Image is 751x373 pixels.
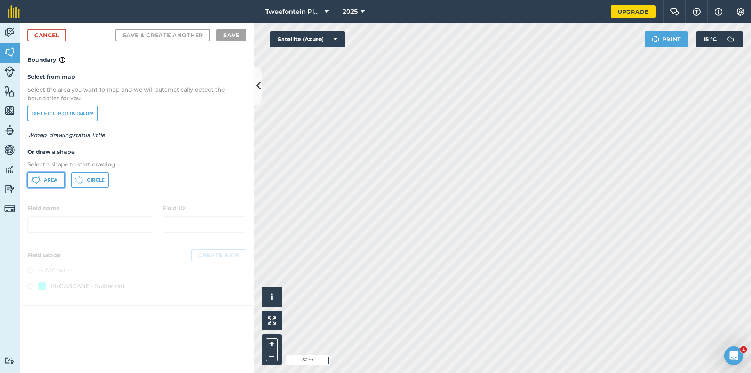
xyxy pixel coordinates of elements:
[27,148,246,156] h4: Or draw a shape
[262,287,282,307] button: i
[611,5,656,18] a: Upgrade
[4,357,15,364] img: svg+xml;base64,PD94bWwgdmVyc2lvbj0iMS4wIiBlbmNvZGluZz0idXRmLTgiPz4KPCEtLSBHZW5lcmF0b3I6IEFkb2JlIE...
[4,27,15,38] img: svg+xml;base64,PD94bWwgdmVyc2lvbj0iMS4wIiBlbmNvZGluZz0idXRmLTgiPz4KPCEtLSBHZW5lcmF0b3I6IEFkb2JlIE...
[8,5,20,18] img: fieldmargin Logo
[645,31,688,47] button: Print
[4,85,15,97] img: svg+xml;base64,PHN2ZyB4bWxucz0iaHR0cDovL3d3dy53My5vcmcvMjAwMC9zdmciIHdpZHRoPSI1NiIgaGVpZ2h0PSI2MC...
[723,31,738,47] img: svg+xml;base64,PD94bWwgdmVyc2lvbj0iMS4wIiBlbmNvZGluZz0idXRmLTgiPz4KPCEtLSBHZW5lcmF0b3I6IEFkb2JlIE...
[4,105,15,117] img: svg+xml;base64,PHN2ZyB4bWxucz0iaHR0cDovL3d3dy53My5vcmcvMjAwMC9zdmciIHdpZHRoPSI1NiIgaGVpZ2h0PSI2MC...
[4,66,15,77] img: svg+xml;base64,PD94bWwgdmVyc2lvbj0iMS4wIiBlbmNvZGluZz0idXRmLTgiPz4KPCEtLSBHZW5lcmF0b3I6IEFkb2JlIE...
[27,106,98,121] a: Detect boundary
[715,7,722,16] img: svg+xml;base64,PHN2ZyB4bWxucz0iaHR0cDovL3d3dy53My5vcmcvMjAwMC9zdmciIHdpZHRoPSIxNyIgaGVpZ2h0PSIxNy...
[44,177,57,183] span: Area
[266,338,278,350] button: +
[4,124,15,136] img: svg+xml;base64,PD94bWwgdmVyc2lvbj0iMS4wIiBlbmNvZGluZz0idXRmLTgiPz4KPCEtLSBHZW5lcmF0b3I6IEFkb2JlIE...
[740,346,747,353] span: 1
[652,34,659,44] img: svg+xml;base64,PHN2ZyB4bWxucz0iaHR0cDovL3d3dy53My5vcmcvMjAwMC9zdmciIHdpZHRoPSIxOSIgaGVpZ2h0PSIyNC...
[4,183,15,195] img: svg+xml;base64,PD94bWwgdmVyc2lvbj0iMS4wIiBlbmNvZGluZz0idXRmLTgiPz4KPCEtLSBHZW5lcmF0b3I6IEFkb2JlIE...
[27,85,246,103] p: Select the area you want to map and we will automatically detect the boundaries for you
[4,46,15,58] img: svg+xml;base64,PHN2ZyB4bWxucz0iaHR0cDovL3d3dy53My5vcmcvMjAwMC9zdmciIHdpZHRoPSI1NiIgaGVpZ2h0PSI2MC...
[265,7,322,16] span: Tweefontein Plaas
[4,144,15,156] img: svg+xml;base64,PD94bWwgdmVyc2lvbj0iMS4wIiBlbmNvZGluZz0idXRmLTgiPz4KPCEtLSBHZW5lcmF0b3I6IEFkb2JlIE...
[736,8,745,16] img: A cog icon
[27,72,246,81] h4: Select from map
[724,346,743,365] iframe: Intercom live chat
[27,160,246,169] p: Select a shape to start drawing
[670,8,679,16] img: Two speech bubbles overlapping with the left bubble in the forefront
[71,172,109,188] button: Circle
[27,29,66,41] a: Cancel
[87,177,105,183] span: Circle
[704,31,717,47] span: 15 ° C
[266,350,278,361] button: –
[692,8,701,16] img: A question mark icon
[4,203,15,214] img: svg+xml;base64,PD94bWwgdmVyc2lvbj0iMS4wIiBlbmNvZGluZz0idXRmLTgiPz4KPCEtLSBHZW5lcmF0b3I6IEFkb2JlIE...
[20,47,254,65] h4: Boundary
[4,164,15,175] img: svg+xml;base64,PD94bWwgdmVyc2lvbj0iMS4wIiBlbmNvZGluZz0idXRmLTgiPz4KPCEtLSBHZW5lcmF0b3I6IEFkb2JlIE...
[270,31,345,47] button: Satellite (Azure)
[27,132,105,139] em: Wmap_drawingstatus_little
[27,172,65,188] button: Area
[343,7,358,16] span: 2025
[59,55,65,65] img: svg+xml;base64,PHN2ZyB4bWxucz0iaHR0cDovL3d3dy53My5vcmcvMjAwMC9zdmciIHdpZHRoPSIxNyIgaGVpZ2h0PSIxNy...
[216,29,246,41] button: Save
[115,29,210,41] button: Save & Create Another
[271,292,273,302] span: i
[268,316,276,325] img: Four arrows, one pointing top left, one top right, one bottom right and the last bottom left
[696,31,743,47] button: 15 °C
